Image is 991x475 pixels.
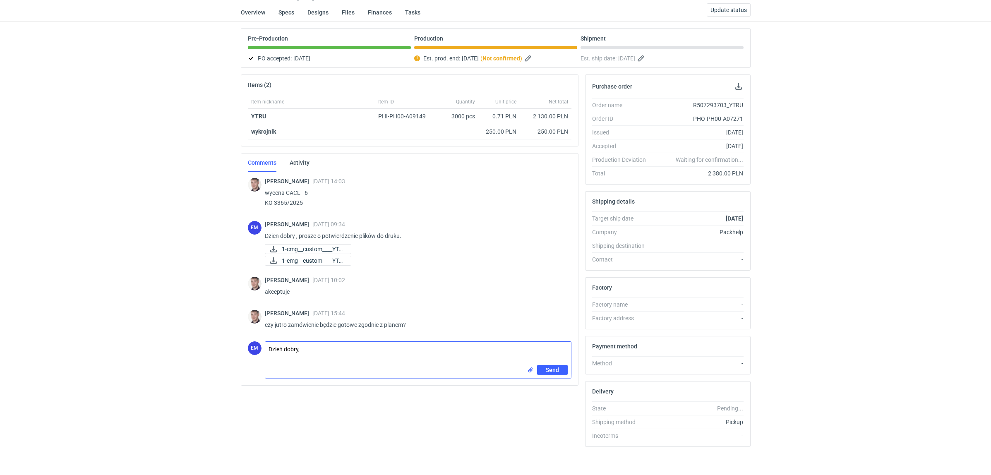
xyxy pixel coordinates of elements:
a: Designs [307,3,329,22]
figcaption: EM [248,341,262,355]
div: Order name [592,101,653,109]
span: [DATE] 14:03 [312,178,345,185]
p: Production [414,35,443,42]
span: [PERSON_NAME] [265,221,312,228]
div: 3000 pcs [437,109,478,124]
div: Incoterms [592,432,653,440]
a: 1-cmg__custom____YTR... [265,256,351,266]
div: Issued [592,128,653,137]
button: Edit estimated production end date [524,53,534,63]
div: 1-cmg__custom____YTRU__d0__oR507293703__v2.pdf-cmg__custom____YTRU__d0__oR507293703__v2_CG.p1.pdf [265,256,348,266]
strong: wykrojnik [251,128,276,135]
a: 1-cmg__custom____YTR... [265,244,351,254]
div: Accepted [592,142,653,150]
div: Factory address [592,314,653,322]
div: - [653,300,744,309]
div: Ewelina Macek [248,221,262,235]
div: - [653,255,744,264]
span: Send [546,367,559,373]
h2: Factory [592,284,612,291]
div: 2 130.00 PLN [523,112,568,120]
h2: Items (2) [248,82,271,88]
h2: Purchase order [592,83,632,90]
a: Comments [248,154,276,172]
div: - [653,359,744,367]
div: Method [592,359,653,367]
div: Est. prod. end: [414,53,577,63]
div: [DATE] [653,128,744,137]
em: Pending... [717,405,743,412]
div: 250.00 PLN [482,127,516,136]
button: Send [537,365,568,375]
strong: Not confirmed [482,55,520,62]
div: Shipping destination [592,242,653,250]
div: Total [592,169,653,178]
button: Edit estimated shipping date [637,53,647,63]
div: Contact [592,255,653,264]
div: - [653,432,744,440]
a: Specs [278,3,294,22]
div: Order ID [592,115,653,123]
span: [DATE] [293,53,310,63]
span: Net total [549,98,568,105]
div: - [653,314,744,322]
a: Files [342,3,355,22]
p: Dzien dobry , prosze o potwierdzenie plików do druku. [265,231,565,241]
strong: YTRU [251,113,266,120]
h2: Shipping details [592,198,635,205]
div: 1-cmg__custom____YTRU__d0__oR507293703__v2.pdf-cmg__custom____YTRU__d0__oR507293703__v2_CG.p2.pdf [265,244,348,254]
em: Waiting for confirmation... [676,156,743,164]
div: Target ship date [592,214,653,223]
img: Maciej Sikora [248,178,262,192]
div: Pickup [653,418,744,426]
span: Item nickname [251,98,284,105]
div: Production Deviation [592,156,653,164]
div: Ewelina Macek [248,341,262,355]
span: Unit price [495,98,516,105]
button: Update status [707,3,751,17]
div: Company [592,228,653,236]
span: [PERSON_NAME] [265,310,312,317]
h2: Delivery [592,388,614,395]
span: [DATE] 10:02 [312,277,345,283]
div: PO accepted: [248,53,411,63]
div: 250.00 PLN [523,127,568,136]
em: ( [480,55,482,62]
span: Item ID [378,98,394,105]
span: [DATE] 15:44 [312,310,345,317]
img: Maciej Sikora [248,277,262,290]
span: 1-cmg__custom____YTR... [282,256,344,265]
div: Factory name [592,300,653,309]
figcaption: EM [248,221,262,235]
span: [PERSON_NAME] [265,277,312,283]
a: Finances [368,3,392,22]
p: Shipment [581,35,606,42]
div: Packhelp [653,228,744,236]
strong: [DATE] [726,215,743,222]
textarea: Dzień dobry, [265,342,571,365]
span: 1-cmg__custom____YTR... [282,245,344,254]
span: Quantity [456,98,475,105]
span: [DATE] [462,53,479,63]
div: PHO-PH00-A07271 [653,115,744,123]
em: ) [520,55,522,62]
img: Maciej Sikora [248,310,262,324]
p: Pre-Production [248,35,288,42]
p: czy jutro zamówienie będzie gotowe zgodnie z planem? [265,320,565,330]
div: Shipping method [592,418,653,426]
p: akceptuje [265,287,565,297]
span: [DATE] [618,53,635,63]
div: [DATE] [653,142,744,150]
button: Download PO [734,82,744,91]
div: 2 380.00 PLN [653,169,744,178]
span: Update status [710,7,747,13]
div: State [592,404,653,413]
div: Est. ship date: [581,53,744,63]
h2: Payment method [592,343,637,350]
a: Overview [241,3,265,22]
span: [PERSON_NAME] [265,178,312,185]
a: Tasks [405,3,420,22]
